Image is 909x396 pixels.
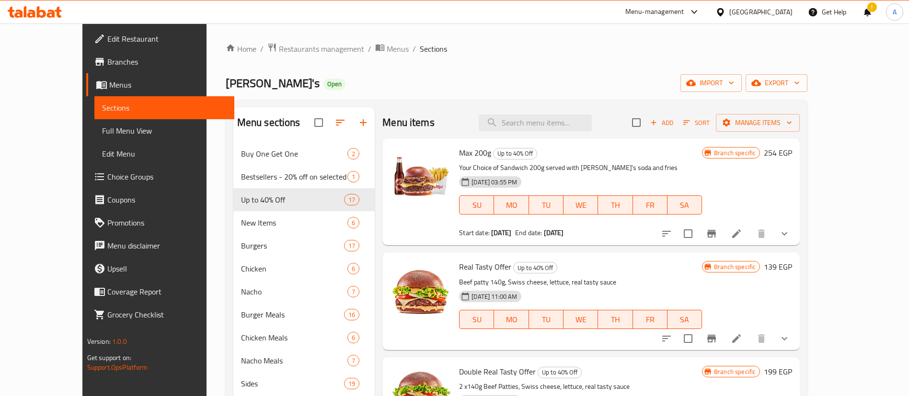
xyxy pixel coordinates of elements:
[233,303,375,326] div: Burger Meals16
[347,171,359,182] div: items
[459,276,702,288] p: Beef patty 140g, Swiss cheese, lettuce, real tasty sauce
[107,240,227,251] span: Menu disclaimer
[564,195,598,215] button: WE
[626,113,646,133] span: Select section
[390,146,451,207] img: Max 200g
[86,188,234,211] a: Coupons
[237,115,300,130] h2: Menu sections
[633,310,667,329] button: FR
[513,262,557,273] div: Up to 40% Off
[649,117,675,128] span: Add
[646,115,677,130] button: Add
[226,43,808,55] nav: breadcrumb
[655,327,678,350] button: sort-choices
[102,102,227,113] span: Sections
[347,217,359,228] div: items
[498,198,525,212] span: MO
[459,310,494,329] button: SU
[459,226,490,239] span: Start date:
[344,240,359,251] div: items
[468,292,521,301] span: [DATE] 11:00 AM
[347,148,359,159] div: items
[681,115,712,130] button: Sort
[710,367,759,376] span: Branch specific
[479,114,592,131] input: search
[241,309,344,320] div: Burger Meals
[347,286,359,297] div: items
[625,6,684,18] div: Menu-management
[94,96,234,119] a: Sections
[498,313,525,327] span: MO
[107,217,227,228] span: Promotions
[538,367,581,378] span: Up to 40% Off
[773,327,796,350] button: show more
[382,115,435,130] h2: Menu items
[459,381,702,393] p: 2 x140g Beef Patties, Swiss cheese, lettuce, real tasty sauce
[677,115,716,130] span: Sort items
[348,172,359,181] span: 1
[86,27,234,50] a: Edit Restaurant
[86,165,234,188] a: Choice Groups
[86,211,234,234] a: Promotions
[241,148,348,159] span: Buy One Get One
[233,165,375,188] div: Bestsellers - 20% off on selected items1
[233,280,375,303] div: Nacho7
[420,43,447,55] span: Sections
[241,217,348,228] span: New Items
[323,80,345,88] span: Open
[233,372,375,395] div: Sides19
[348,149,359,158] span: 2
[352,111,375,134] button: Add section
[233,188,375,211] div: Up to 40% Off17
[688,77,734,89] span: import
[347,263,359,274] div: items
[107,263,227,274] span: Upsell
[86,234,234,257] a: Menu disclaimer
[494,148,537,159] span: Up to 40% Off
[345,241,359,250] span: 17
[241,263,348,274] div: Chicken
[348,264,359,273] span: 6
[491,226,511,239] b: [DATE]
[529,310,564,329] button: TU
[459,146,491,160] span: Max 200g
[567,198,594,212] span: WE
[86,50,234,73] a: Branches
[764,146,792,159] h6: 254 EGP
[468,178,521,187] span: [DATE] 03:55 PM
[538,367,582,378] div: Up to 40% Off
[724,117,792,129] span: Manage items
[700,222,723,245] button: Branch-specific-item
[241,378,344,389] span: Sides
[683,117,710,128] span: Sort
[94,119,234,142] a: Full Menu View
[459,260,511,274] span: Real Tasty Offer
[329,111,352,134] span: Sort sections
[633,195,667,215] button: FR
[764,365,792,378] h6: 199 EGP
[348,218,359,227] span: 6
[710,262,759,272] span: Branch specific
[348,287,359,296] span: 7
[233,211,375,234] div: New Items6
[241,240,344,251] span: Burgers
[729,7,793,17] div: [GEOGRAPHIC_DATA]
[226,72,320,94] span: [PERSON_NAME]'s
[241,286,348,297] span: Nacho
[746,74,807,92] button: export
[678,328,698,349] span: Select to update
[544,226,564,239] b: [DATE]
[637,313,664,327] span: FR
[750,222,773,245] button: delete
[494,195,529,215] button: MO
[348,356,359,365] span: 7
[678,224,698,244] span: Select to update
[375,43,409,55] a: Menus
[750,327,773,350] button: delete
[564,310,598,329] button: WE
[348,333,359,342] span: 6
[514,262,557,273] span: Up to 40% Off
[233,142,375,165] div: Buy One Get One2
